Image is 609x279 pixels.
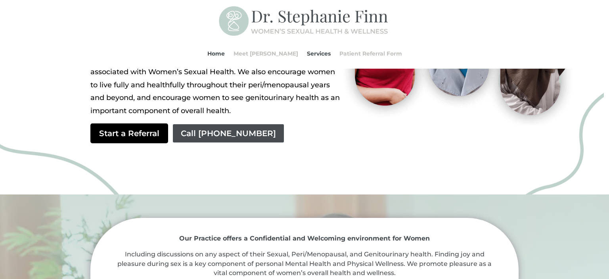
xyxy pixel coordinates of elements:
a: Patient Referral Form [339,38,402,69]
a: Call [PHONE_NUMBER] [172,123,285,143]
p: Including discussions on any aspect of their Sexual, Peri/Menopausal, and Genitourinary health. F... [114,250,495,278]
p: Our goal is to help Women with their Sexual Health & Wellness. We want to [PERSON_NAME] discussio... [90,40,342,117]
div: Page 1 [90,40,342,117]
a: Meet [PERSON_NAME] [234,38,298,69]
a: Start a Referral [90,123,168,143]
a: Home [207,38,225,69]
strong: Our Practice offers a Confidential and Welcoming environment for Women [179,235,430,242]
a: Services [307,38,331,69]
